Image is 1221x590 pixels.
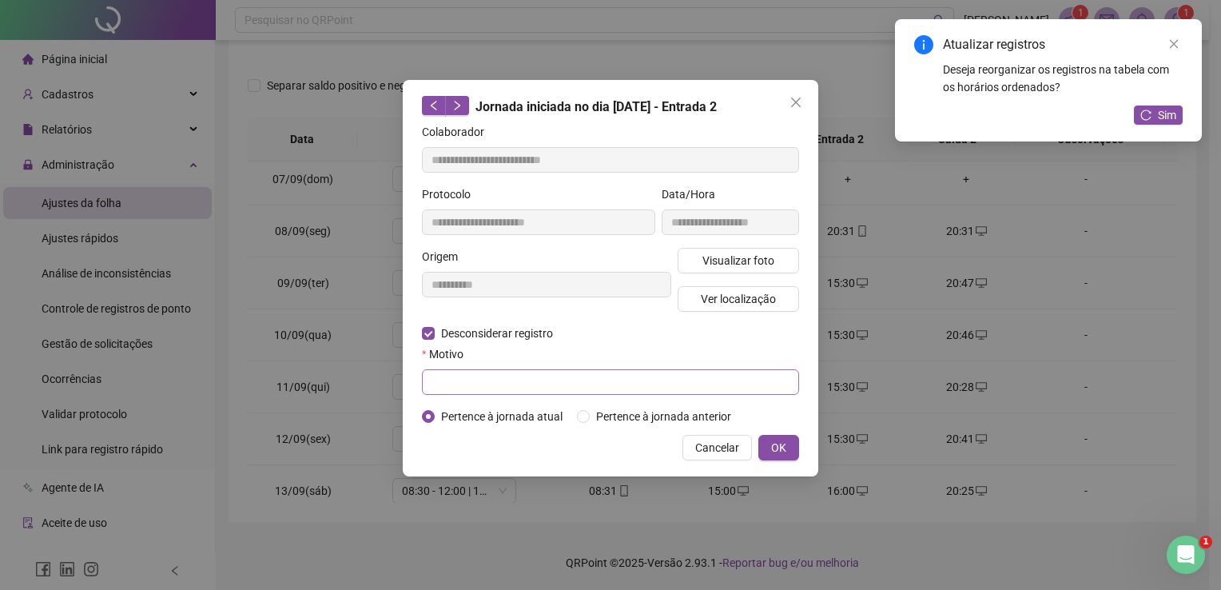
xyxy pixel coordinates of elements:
[422,185,481,203] label: Protocolo
[435,325,559,342] span: Desconsiderar registro
[422,123,495,141] label: Colaborador
[1158,106,1176,124] span: Sim
[701,290,776,308] span: Ver localização
[682,435,752,460] button: Cancelar
[451,100,463,111] span: right
[943,61,1183,96] div: Deseja reorganizar os registros na tabela com os horários ordenados?
[771,439,786,456] span: OK
[758,435,799,460] button: OK
[1168,38,1179,50] span: close
[422,345,474,363] label: Motivo
[678,286,799,312] button: Ver localização
[1134,106,1183,125] button: Sim
[1165,35,1183,53] a: Close
[678,248,799,273] button: Visualizar foto
[783,90,809,115] button: Close
[428,100,439,111] span: left
[914,35,933,54] span: info-circle
[662,185,726,203] label: Data/Hora
[422,96,799,117] div: Jornada iniciada no dia [DATE] - Entrada 2
[789,96,802,109] span: close
[1199,536,1212,548] span: 1
[422,248,468,265] label: Origem
[695,439,739,456] span: Cancelar
[422,96,446,115] button: left
[435,408,569,425] span: Pertence à jornada atual
[445,96,469,115] button: right
[702,252,774,269] span: Visualizar foto
[1140,110,1151,121] span: reload
[590,408,738,425] span: Pertence à jornada anterior
[943,35,1183,54] div: Atualizar registros
[1167,536,1205,574] iframe: Intercom live chat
